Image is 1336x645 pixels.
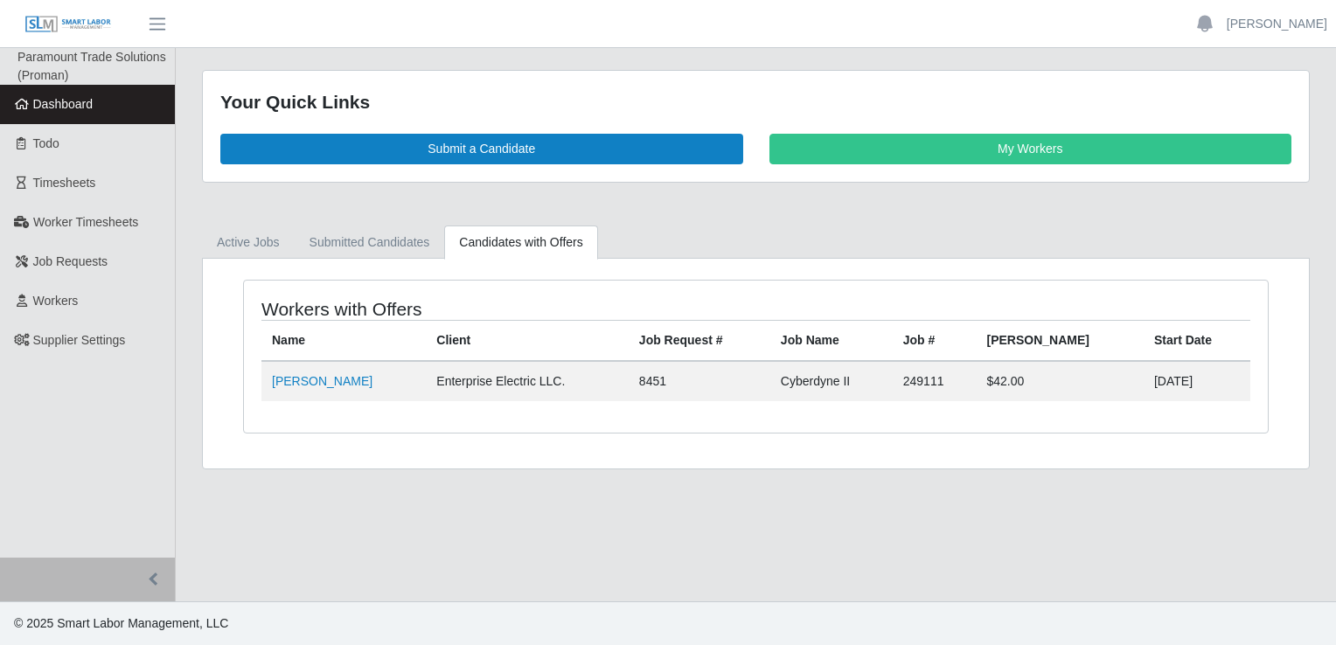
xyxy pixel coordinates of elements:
[770,320,893,361] th: Job Name
[14,616,228,630] span: © 2025 Smart Labor Management, LLC
[444,225,597,260] a: Candidates with Offers
[769,134,1292,164] a: My Workers
[33,136,59,150] span: Todo
[1144,320,1250,361] th: Start Date
[33,333,126,347] span: Supplier Settings
[1144,361,1250,401] td: [DATE]
[976,361,1143,401] td: $42.00
[770,361,893,401] td: Cyberdyne II
[24,15,112,34] img: SLM Logo
[272,374,372,388] a: [PERSON_NAME]
[33,97,94,111] span: Dashboard
[261,298,658,320] h4: Workers with Offers
[426,361,629,401] td: Enterprise Electric LLC.
[220,134,743,164] a: Submit a Candidate
[33,294,79,308] span: Workers
[629,320,770,361] th: Job Request #
[261,320,426,361] th: Name
[1227,15,1327,33] a: [PERSON_NAME]
[33,254,108,268] span: Job Requests
[976,320,1143,361] th: [PERSON_NAME]
[426,320,629,361] th: Client
[17,50,166,82] span: Paramount Trade Solutions (Proman)
[220,88,1291,116] div: Your Quick Links
[33,176,96,190] span: Timesheets
[202,225,295,260] a: Active Jobs
[33,215,138,229] span: Worker Timesheets
[629,361,770,401] td: 8451
[893,361,977,401] td: 249111
[295,225,445,260] a: Submitted Candidates
[893,320,977,361] th: Job #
